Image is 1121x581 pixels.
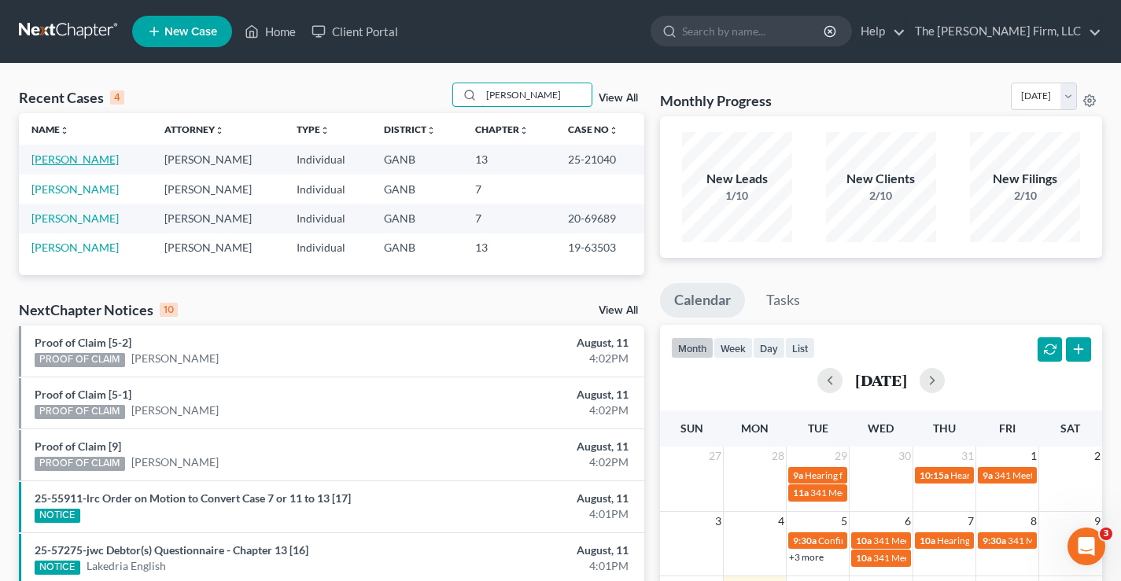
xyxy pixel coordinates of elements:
td: [PERSON_NAME] [152,145,285,174]
td: [PERSON_NAME] [152,234,285,263]
span: 5 [839,512,849,531]
span: 8 [1029,512,1038,531]
a: Proof of Claim [5-1] [35,388,131,401]
span: Hearing for [PERSON_NAME] [805,469,927,481]
span: Confirmation Hearing for [PERSON_NAME] [818,535,998,546]
td: GANB [371,234,463,263]
a: [PERSON_NAME] [31,241,119,254]
td: [PERSON_NAME] [152,175,285,204]
span: 28 [770,447,786,465]
td: GANB [371,204,463,233]
i: unfold_more [320,126,330,135]
span: 29 [833,447,849,465]
span: 10a [920,535,935,546]
span: 341 Meeting for Chysa White [810,487,930,498]
td: [PERSON_NAME] [152,204,285,233]
a: [PERSON_NAME] [31,153,119,166]
button: list [785,337,815,359]
td: GANB [371,175,463,204]
div: NOTICE [35,561,80,575]
a: Calendar [660,283,745,318]
span: Hearing for [937,535,984,546]
span: 4 [776,512,786,531]
div: NextChapter Notices [19,300,178,319]
td: GANB [371,145,463,174]
i: unfold_more [519,126,529,135]
a: Proof of Claim [5-2] [35,336,131,349]
span: Mon [741,421,769,435]
button: month [671,337,714,359]
div: August, 11 [441,542,629,558]
span: Thu [933,421,956,435]
div: PROOF OF CLAIM [35,405,125,419]
span: Wed [868,421,894,435]
span: 31 [960,447,975,465]
a: Nameunfold_more [31,123,69,135]
a: Case Nounfold_more [568,123,618,135]
span: 9:30a [983,535,1006,546]
span: Hearing for [PERSON_NAME] [950,469,1073,481]
span: 6 [903,512,913,531]
a: Typeunfold_more [297,123,330,135]
td: 13 [463,145,555,174]
span: 9 [1093,512,1102,531]
div: 4:01PM [441,506,629,522]
div: New Filings [970,170,1080,188]
div: PROOF OF CLAIM [35,457,125,471]
a: Home [237,17,304,46]
span: 9a [983,469,993,481]
span: 9:30a [793,535,817,546]
a: [PERSON_NAME] [31,182,119,196]
span: 30 [897,447,913,465]
i: unfold_more [426,126,436,135]
div: NOTICE [35,509,80,523]
button: week [714,337,753,359]
iframe: Intercom live chat [1068,528,1105,565]
span: 10a [856,552,872,564]
div: 10 [160,303,178,317]
div: 2/10 [970,188,1080,204]
div: 4 [110,90,124,105]
span: 3 [714,512,723,531]
div: Recent Cases [19,88,124,107]
span: 1 [1029,447,1038,465]
span: 7 [966,512,975,531]
span: 9a [793,469,803,481]
td: 25-21040 [555,145,644,174]
span: 3 [1100,528,1112,540]
a: +3 more [789,551,824,563]
span: 341 Meeting for [PERSON_NAME] & [PERSON_NAME] [873,552,1098,564]
span: 27 [707,447,723,465]
td: 20-69689 [555,204,644,233]
span: Sat [1060,421,1080,435]
a: Chapterunfold_more [475,123,529,135]
div: August, 11 [441,439,629,454]
div: August, 11 [441,491,629,506]
td: 19-63503 [555,234,644,263]
td: Individual [284,145,371,174]
a: Client Portal [304,17,406,46]
span: New Case [164,26,217,38]
span: 11a [793,487,809,498]
a: [PERSON_NAME] [131,403,219,418]
div: August, 11 [441,387,629,403]
span: Tue [808,421,828,435]
input: Search by name... [481,83,592,106]
a: View All [599,93,638,104]
a: [PERSON_NAME] [31,211,119,225]
span: Fri [999,421,1016,435]
td: Individual [284,234,371,263]
a: [PERSON_NAME] [131,351,219,366]
span: 341 Meeting for [PERSON_NAME] [873,535,1015,546]
span: 10:15a [920,469,949,481]
a: Lakedria English [87,558,166,574]
td: Individual [284,175,371,204]
div: 2/10 [826,188,936,204]
i: unfold_more [609,126,618,135]
span: 2 [1093,447,1102,465]
a: Attorneyunfold_more [164,123,224,135]
a: The [PERSON_NAME] Firm, LLC [907,17,1101,46]
a: 25-57275-jwc Debtor(s) Questionnaire - Chapter 13 [16] [35,543,308,557]
a: 25-55911-lrc Order on Motion to Convert Case 7 or 11 to 13 [17] [35,491,351,505]
div: 4:02PM [441,403,629,418]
